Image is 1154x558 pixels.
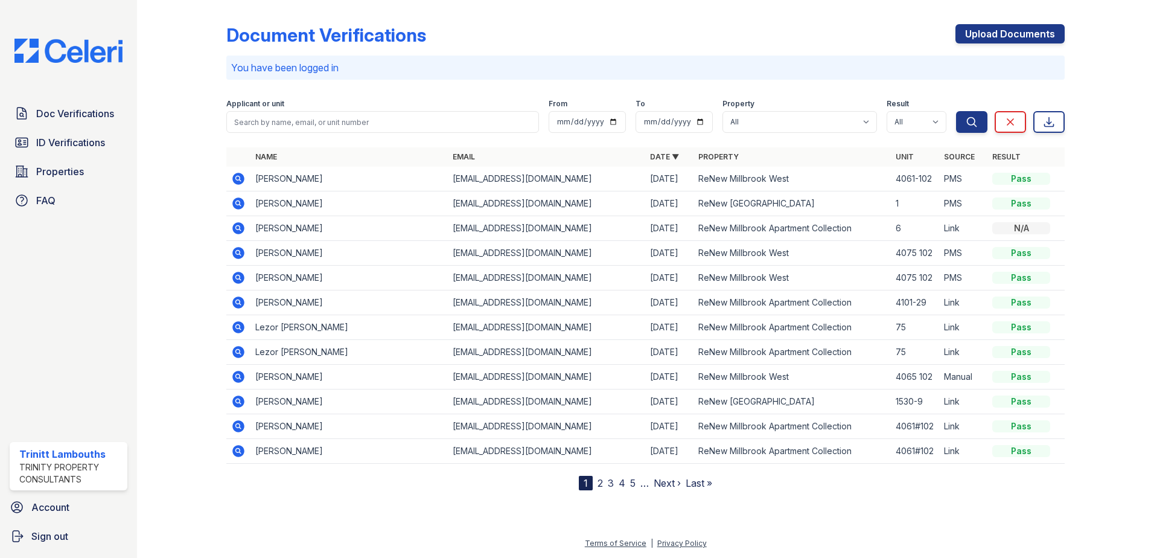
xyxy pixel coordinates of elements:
[693,315,891,340] td: ReNew Millbrook Apartment Collection
[693,390,891,414] td: ReNew [GEOGRAPHIC_DATA]
[250,439,448,464] td: [PERSON_NAME]
[448,241,645,266] td: [EMAIL_ADDRESS][DOMAIN_NAME]
[630,477,636,489] a: 5
[250,290,448,315] td: [PERSON_NAME]
[693,191,891,216] td: ReNew [GEOGRAPHIC_DATA]
[992,420,1050,432] div: Pass
[36,135,105,150] span: ID Verifications
[891,390,939,414] td: 1530-9
[645,266,693,290] td: [DATE]
[891,414,939,439] td: 4061#102
[31,529,68,544] span: Sign out
[939,365,987,390] td: Manual
[992,272,1050,284] div: Pass
[250,191,448,216] td: [PERSON_NAME]
[693,266,891,290] td: ReNew Millbrook West
[650,152,679,161] a: Date ▼
[939,439,987,464] td: Link
[722,99,754,109] label: Property
[19,447,123,461] div: Trinitt Lambouths
[693,241,891,266] td: ReNew Millbrook West
[657,539,707,548] a: Privacy Policy
[693,365,891,390] td: ReNew Millbrook West
[939,266,987,290] td: PMS
[36,164,84,179] span: Properties
[645,390,693,414] td: [DATE]
[645,414,693,439] td: [DATE]
[645,167,693,191] td: [DATE]
[992,297,1050,309] div: Pass
[448,439,645,464] td: [EMAIL_ADDRESS][DOMAIN_NAME]
[939,216,987,241] td: Link
[10,130,127,155] a: ID Verifications
[645,315,693,340] td: [DATE]
[226,111,539,133] input: Search by name, email, or unit number
[255,152,277,161] a: Name
[579,476,593,490] div: 1
[887,99,909,109] label: Result
[36,193,56,208] span: FAQ
[448,290,645,315] td: [EMAIL_ADDRESS][DOMAIN_NAME]
[896,152,914,161] a: Unit
[939,340,987,365] td: Link
[636,99,645,109] label: To
[686,477,712,489] a: Last »
[939,191,987,216] td: PMS
[693,439,891,464] td: ReNew Millbrook Apartment Collection
[10,101,127,126] a: Doc Verifications
[448,167,645,191] td: [EMAIL_ADDRESS][DOMAIN_NAME]
[693,216,891,241] td: ReNew Millbrook Apartment Collection
[448,340,645,365] td: [EMAIL_ADDRESS][DOMAIN_NAME]
[645,439,693,464] td: [DATE]
[448,390,645,414] td: [EMAIL_ADDRESS][DOMAIN_NAME]
[226,24,426,46] div: Document Verifications
[955,24,1065,43] a: Upload Documents
[891,439,939,464] td: 4061#102
[250,414,448,439] td: [PERSON_NAME]
[448,315,645,340] td: [EMAIL_ADDRESS][DOMAIN_NAME]
[992,321,1050,333] div: Pass
[250,340,448,365] td: Lezor [PERSON_NAME]
[448,191,645,216] td: [EMAIL_ADDRESS][DOMAIN_NAME]
[250,167,448,191] td: [PERSON_NAME]
[939,241,987,266] td: PMS
[693,340,891,365] td: ReNew Millbrook Apartment Collection
[992,371,1050,383] div: Pass
[891,167,939,191] td: 4061-102
[585,539,646,548] a: Terms of Service
[939,167,987,191] td: PMS
[250,315,448,340] td: Lezor [PERSON_NAME]
[448,414,645,439] td: [EMAIL_ADDRESS][DOMAIN_NAME]
[693,414,891,439] td: ReNew Millbrook Apartment Collection
[992,247,1050,259] div: Pass
[992,396,1050,408] div: Pass
[939,315,987,340] td: Link
[654,477,681,489] a: Next ›
[250,216,448,241] td: [PERSON_NAME]
[231,60,1060,75] p: You have been logged in
[645,290,693,315] td: [DATE]
[992,346,1050,358] div: Pass
[645,216,693,241] td: [DATE]
[226,99,284,109] label: Applicant or unit
[645,191,693,216] td: [DATE]
[10,188,127,213] a: FAQ
[448,216,645,241] td: [EMAIL_ADDRESS][DOMAIN_NAME]
[598,477,603,489] a: 2
[698,152,739,161] a: Property
[619,477,625,489] a: 4
[693,167,891,191] td: ReNew Millbrook West
[891,315,939,340] td: 75
[992,152,1021,161] a: Result
[448,365,645,390] td: [EMAIL_ADDRESS][DOMAIN_NAME]
[250,266,448,290] td: [PERSON_NAME]
[645,241,693,266] td: [DATE]
[891,266,939,290] td: 4075 102
[5,524,132,548] a: Sign out
[939,290,987,315] td: Link
[992,197,1050,210] div: Pass
[549,99,567,109] label: From
[448,266,645,290] td: [EMAIL_ADDRESS][DOMAIN_NAME]
[19,461,123,486] div: Trinity Property Consultants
